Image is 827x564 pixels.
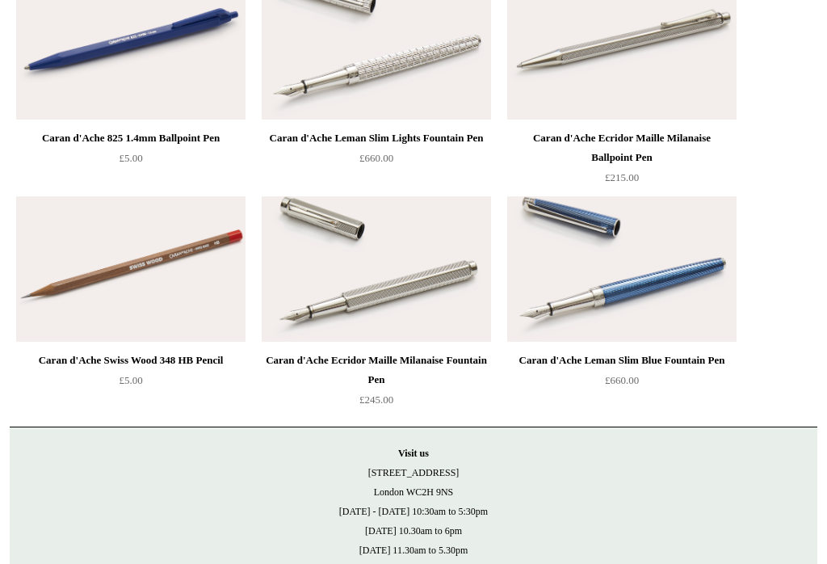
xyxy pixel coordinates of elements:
a: Caran d'Ache Leman Slim Lights Fountain Pen £660.00 [262,128,491,195]
img: Caran d'Ache Swiss Wood 348 HB Pencil [16,196,246,342]
img: Caran d'Ache Leman Slim Blue Fountain Pen [507,196,737,342]
a: Caran d'Ache Ecridor Maille Milanaise Ballpoint Pen £215.00 [507,128,737,195]
a: Caran d'Ache Ecridor Maille Milanaise Fountain Pen £245.00 [262,351,491,417]
a: Caran d'Ache 825 1.4mm Ballpoint Pen £5.00 [16,128,246,195]
a: Caran d'Ache Leman Slim Blue Fountain Pen Caran d'Ache Leman Slim Blue Fountain Pen [507,196,737,342]
span: £5.00 [119,152,142,164]
a: Caran d'Ache Swiss Wood 348 HB Pencil £5.00 [16,351,246,417]
span: £5.00 [119,374,142,386]
img: Caran d'Ache Ecridor Maille Milanaise Fountain Pen [262,196,491,342]
span: £215.00 [605,171,639,183]
div: Caran d'Ache Ecridor Maille Milanaise Fountain Pen [266,351,487,389]
a: Caran d'Ache Swiss Wood 348 HB Pencil Caran d'Ache Swiss Wood 348 HB Pencil [16,196,246,342]
span: £245.00 [359,394,393,406]
a: Caran d'Ache Ecridor Maille Milanaise Fountain Pen Caran d'Ache Ecridor Maille Milanaise Fountain... [262,196,491,342]
strong: Visit us [398,448,429,459]
span: £660.00 [605,374,639,386]
div: Caran d'Ache 825 1.4mm Ballpoint Pen [20,128,241,148]
span: £660.00 [359,152,393,164]
a: Caran d'Ache Leman Slim Blue Fountain Pen £660.00 [507,351,737,417]
div: Caran d'Ache Leman Slim Lights Fountain Pen [266,128,487,148]
div: Caran d'Ache Ecridor Maille Milanaise Ballpoint Pen [511,128,733,167]
div: Caran d'Ache Leman Slim Blue Fountain Pen [511,351,733,370]
div: Caran d'Ache Swiss Wood 348 HB Pencil [20,351,241,370]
